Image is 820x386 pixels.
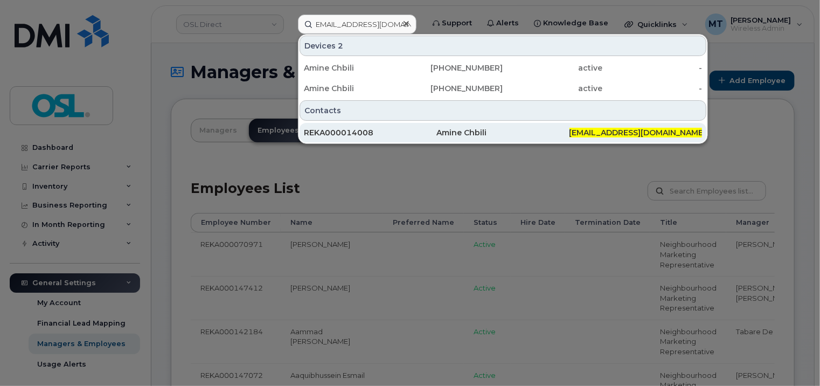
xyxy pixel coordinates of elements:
div: [PHONE_NUMBER] [404,83,503,94]
span: [EMAIL_ADDRESS][DOMAIN_NAME] [569,128,706,137]
div: Amine Chbili [436,127,569,138]
div: - [602,83,702,94]
div: active [503,83,603,94]
span: 2 [338,40,343,51]
a: Amine Chbili[PHONE_NUMBER]active- [300,79,706,98]
div: - [602,63,702,73]
div: [PHONE_NUMBER] [404,63,503,73]
div: Amine Chbili [304,63,404,73]
div: Amine Chbili [304,83,404,94]
div: REKA000014008 [304,127,436,138]
a: REKA000014008Amine Chbili[EMAIL_ADDRESS][DOMAIN_NAME] [300,123,706,142]
a: Amine Chbili[PHONE_NUMBER]active- [300,58,706,78]
div: active [503,63,603,73]
div: Contacts [300,100,706,121]
div: Devices [300,36,706,56]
